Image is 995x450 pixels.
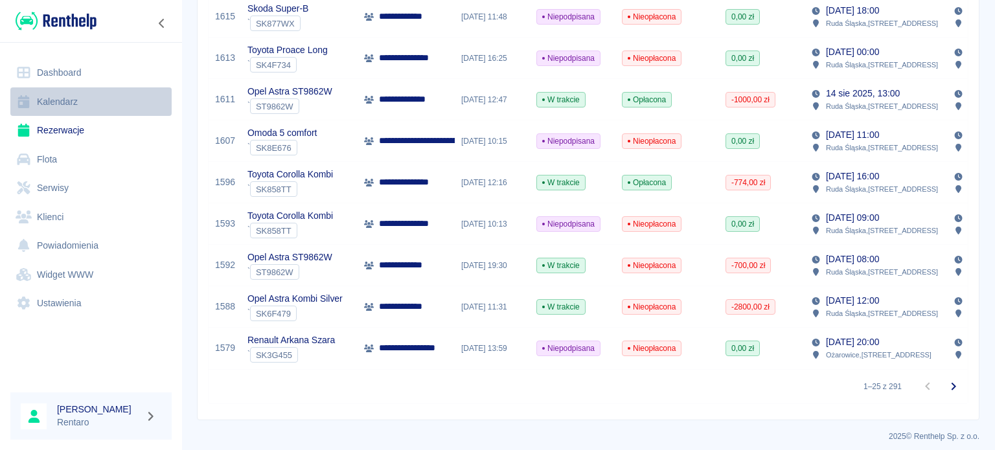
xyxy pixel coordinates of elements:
[537,260,585,271] span: W trakcie
[826,266,938,278] p: Ruda Śląska , [STREET_ADDRESS]
[826,4,879,17] p: [DATE] 18:00
[537,11,600,23] span: Niepodpisana
[247,306,343,321] div: `
[623,94,671,106] span: Opłacona
[247,140,317,155] div: `
[826,17,938,29] p: Ruda Śląska , [STREET_ADDRESS]
[537,301,585,313] span: W trakcie
[247,43,328,57] p: Toyota Proace Long
[251,143,297,153] span: SK8E676
[247,168,333,181] p: Toyota Corolla Kombi
[726,343,759,354] span: 0,00 zł
[537,343,600,354] span: Niepodpisana
[247,347,335,363] div: `
[623,343,681,354] span: Nieopłacona
[623,11,681,23] span: Nieopłacona
[455,162,530,203] div: [DATE] 12:16
[247,98,332,114] div: `
[251,185,297,194] span: SK858TT
[726,52,759,64] span: 0,00 zł
[826,59,938,71] p: Ruda Śląska , [STREET_ADDRESS]
[247,126,317,140] p: Omoda 5 comfort
[57,416,140,429] p: Rentaro
[10,231,172,260] a: Powiadomienia
[10,289,172,318] a: Ustawienia
[215,258,235,272] a: 1592
[623,260,681,271] span: Nieopłacona
[826,142,938,153] p: Ruda Śląska , [STREET_ADDRESS]
[826,294,879,308] p: [DATE] 12:00
[826,183,938,195] p: Ruda Śląska , [STREET_ADDRESS]
[726,11,759,23] span: 0,00 zł
[152,15,172,32] button: Zwiń nawigację
[215,175,235,189] a: 1596
[10,116,172,145] a: Rezerwacje
[726,260,770,271] span: -700,00 zł
[251,19,300,28] span: SK877WX
[537,135,600,147] span: Niepodpisana
[455,245,530,286] div: [DATE] 19:30
[10,145,172,174] a: Flota
[10,58,172,87] a: Dashboard
[826,128,879,142] p: [DATE] 11:00
[247,2,308,16] p: Skoda Super-B
[826,253,879,266] p: [DATE] 08:00
[215,93,235,106] a: 1611
[455,286,530,328] div: [DATE] 11:31
[10,10,97,32] a: Renthelp logo
[10,87,172,117] a: Kalendarz
[247,209,333,223] p: Toyota Corolla Kombi
[247,292,343,306] p: Opel Astra Kombi Silver
[623,301,681,313] span: Nieopłacona
[455,79,530,120] div: [DATE] 12:47
[726,177,770,188] span: -774,00 zł
[455,203,530,245] div: [DATE] 10:13
[455,38,530,79] div: [DATE] 16:25
[623,177,671,188] span: Opłacona
[623,135,681,147] span: Nieopłacona
[726,135,759,147] span: 0,00 zł
[826,170,879,183] p: [DATE] 16:00
[537,52,600,64] span: Niepodpisana
[826,308,938,319] p: Ruda Śląska , [STREET_ADDRESS]
[826,349,932,361] p: Ożarowice , [STREET_ADDRESS]
[623,218,681,230] span: Nieopłacona
[251,267,299,277] span: ST9862W
[455,120,530,162] div: [DATE] 10:15
[726,94,775,106] span: -1000,00 zł
[826,225,938,236] p: Ruda Śląska , [STREET_ADDRESS]
[247,251,332,264] p: Opel Astra ST9862W
[455,328,530,369] div: [DATE] 13:59
[726,218,759,230] span: 0,00 zł
[251,60,296,70] span: SK4F734
[247,181,333,197] div: `
[215,300,235,313] a: 1588
[10,203,172,232] a: Klienci
[247,223,333,238] div: `
[826,211,879,225] p: [DATE] 09:00
[57,403,140,416] h6: [PERSON_NAME]
[10,174,172,203] a: Serwisy
[247,264,332,280] div: `
[247,85,332,98] p: Opel Astra ST9862W
[197,431,979,442] p: 2025 © Renthelp Sp. z o.o.
[247,16,308,31] div: `
[10,260,172,289] a: Widget WWW
[251,309,296,319] span: SK6F479
[826,335,879,349] p: [DATE] 20:00
[826,87,900,100] p: 14 sie 2025, 13:00
[537,218,600,230] span: Niepodpisana
[215,134,235,148] a: 1607
[623,52,681,64] span: Nieopłacona
[247,333,335,347] p: Renault Arkana Szara
[251,102,299,111] span: ST9862W
[537,177,585,188] span: W trakcie
[826,100,938,112] p: Ruda Śląska , [STREET_ADDRESS]
[726,301,775,313] span: -2800,00 zł
[247,57,328,73] div: `
[826,45,879,59] p: [DATE] 00:00
[215,217,235,231] a: 1593
[215,10,235,23] a: 1615
[941,374,966,399] button: Przejdź do następnej strony
[863,381,902,392] p: 1–25 z 291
